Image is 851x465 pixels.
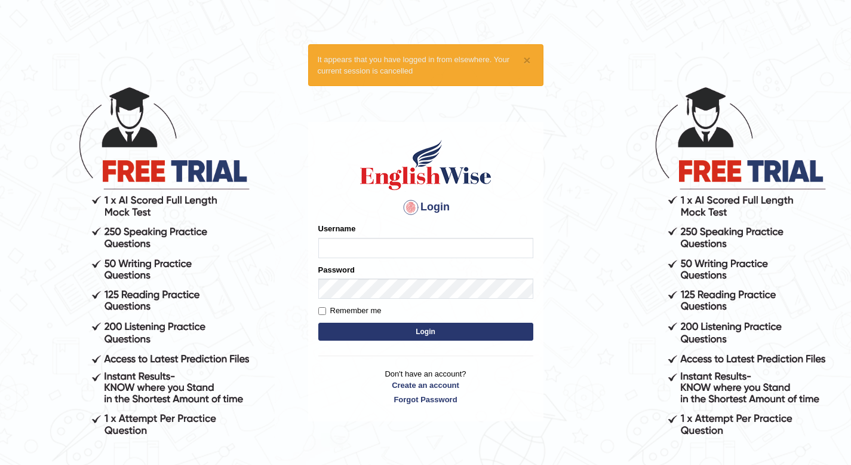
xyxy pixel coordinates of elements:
[318,223,356,234] label: Username
[318,307,326,315] input: Remember me
[308,44,543,86] div: It appears that you have logged in from elsewhere. Your current session is cancelled
[318,264,355,276] label: Password
[523,54,530,66] button: ×
[358,138,494,192] img: Logo of English Wise sign in for intelligent practice with AI
[318,368,533,405] p: Don't have an account?
[318,198,533,217] h4: Login
[318,323,533,341] button: Login
[318,380,533,391] a: Create an account
[318,305,382,317] label: Remember me
[318,394,533,405] a: Forgot Password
